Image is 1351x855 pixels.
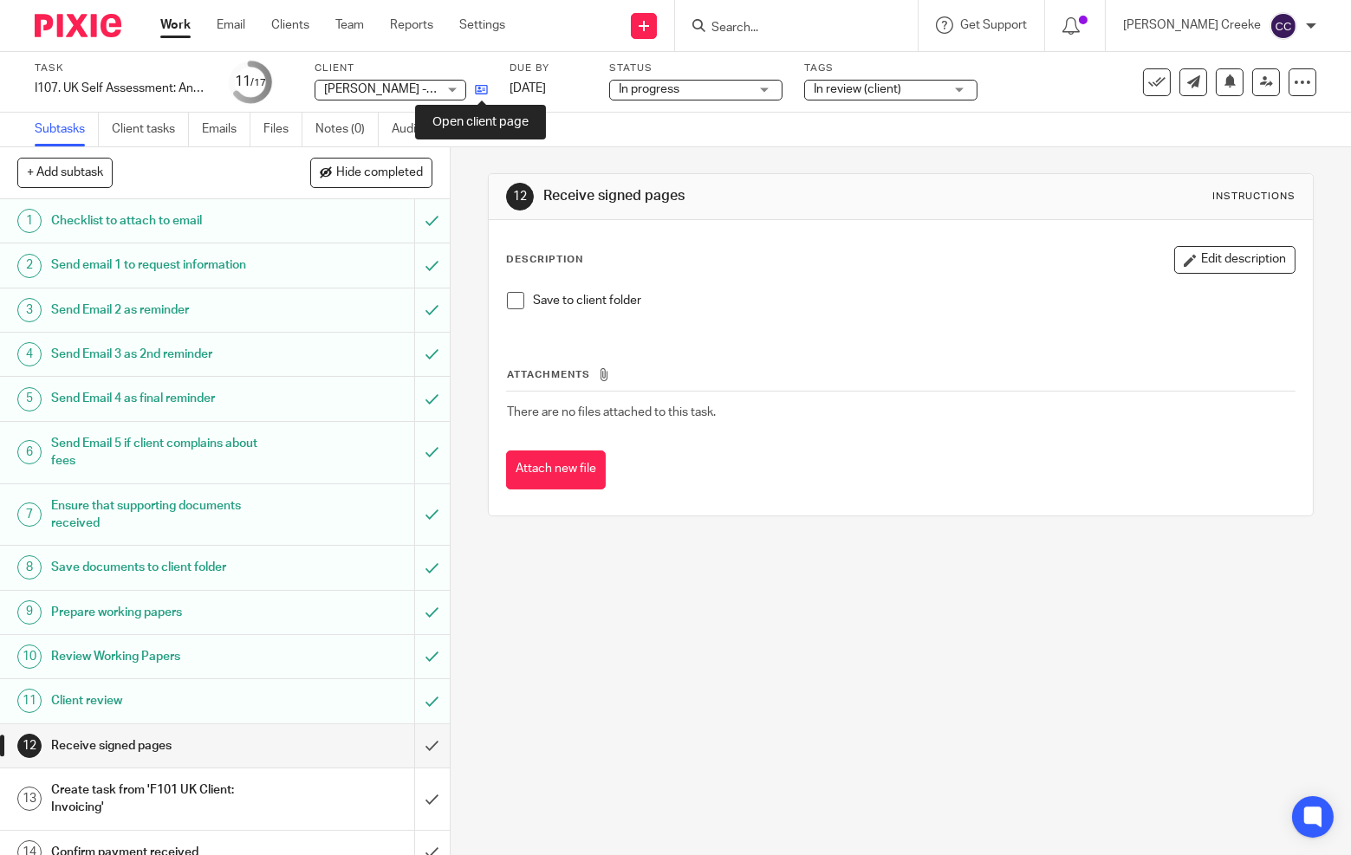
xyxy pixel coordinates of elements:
[310,158,432,187] button: Hide completed
[960,19,1027,31] span: Get Support
[17,787,42,811] div: 13
[710,21,866,36] input: Search
[51,341,282,367] h1: Send Email 3 as 2nd reminder
[17,502,42,527] div: 7
[35,62,208,75] label: Task
[51,431,282,475] h1: Send Email 5 if client complains about fees
[814,83,901,95] span: In review (client)
[17,689,42,713] div: 11
[17,298,42,322] div: 3
[250,78,266,87] small: /17
[51,599,282,625] h1: Prepare working papers
[17,555,42,580] div: 8
[51,777,282,821] h1: Create task from 'F101 UK Client: Invoicing'
[51,385,282,411] h1: Send Email 4 as final reminder
[543,187,938,205] h1: Receive signed pages
[202,113,250,146] a: Emails
[619,83,679,95] span: In progress
[392,113,458,146] a: Audit logs
[51,733,282,759] h1: Receive signed pages
[336,166,423,180] span: Hide completed
[506,253,583,267] p: Description
[17,644,42,669] div: 10
[804,62,978,75] label: Tags
[160,16,191,34] a: Work
[533,292,1295,309] p: Save to client folder
[510,82,546,94] span: [DATE]
[51,208,282,234] h1: Checklist to attach to email
[51,554,282,580] h1: Save documents to client folder
[390,16,433,34] a: Reports
[459,16,505,34] a: Settings
[112,113,189,146] a: Client tasks
[271,16,309,34] a: Clients
[35,80,208,97] div: I107. UK Self Assessment: Annual Return
[35,113,99,146] a: Subtasks
[507,406,716,418] span: There are no files attached to this task.
[17,158,113,187] button: + Add subtask
[51,644,282,670] h1: Review Working Papers
[1270,12,1297,40] img: svg%3E
[17,734,42,758] div: 12
[510,62,588,75] label: Due by
[51,688,282,714] h1: Client review
[1212,190,1296,204] div: Instructions
[335,16,364,34] a: Team
[17,440,42,464] div: 6
[17,254,42,278] div: 2
[1123,16,1261,34] p: [PERSON_NAME] Creeke
[35,14,121,37] img: Pixie
[315,113,379,146] a: Notes (0)
[263,113,302,146] a: Files
[1174,246,1296,274] button: Edit description
[235,72,266,92] div: 11
[609,62,783,75] label: Status
[51,493,282,537] h1: Ensure that supporting documents received
[51,297,282,323] h1: Send Email 2 as reminder
[51,252,282,278] h1: Send email 1 to request information
[507,370,590,379] span: Attachments
[506,183,534,211] div: 12
[217,16,245,34] a: Email
[17,209,42,233] div: 1
[315,62,488,75] label: Client
[506,450,606,489] button: Attach new file
[17,387,42,411] div: 5
[17,342,42,366] div: 4
[17,600,42,625] div: 9
[324,83,481,95] span: [PERSON_NAME] - GUK2486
